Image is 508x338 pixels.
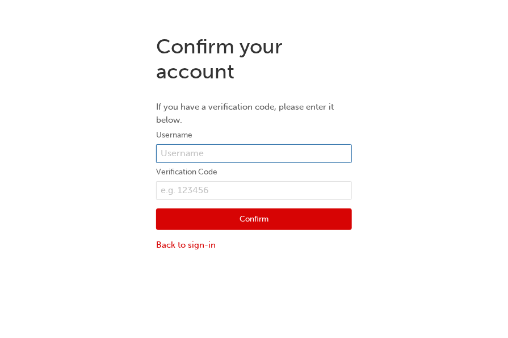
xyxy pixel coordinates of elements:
button: Confirm [156,208,352,230]
label: Verification Code [156,165,352,179]
h1: Confirm your account [156,34,352,84]
input: Username [156,144,352,164]
a: Back to sign-in [156,239,352,252]
input: e.g. 123456 [156,181,352,201]
label: Username [156,128,352,142]
p: If you have a verification code, please enter it below. [156,101,352,126]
